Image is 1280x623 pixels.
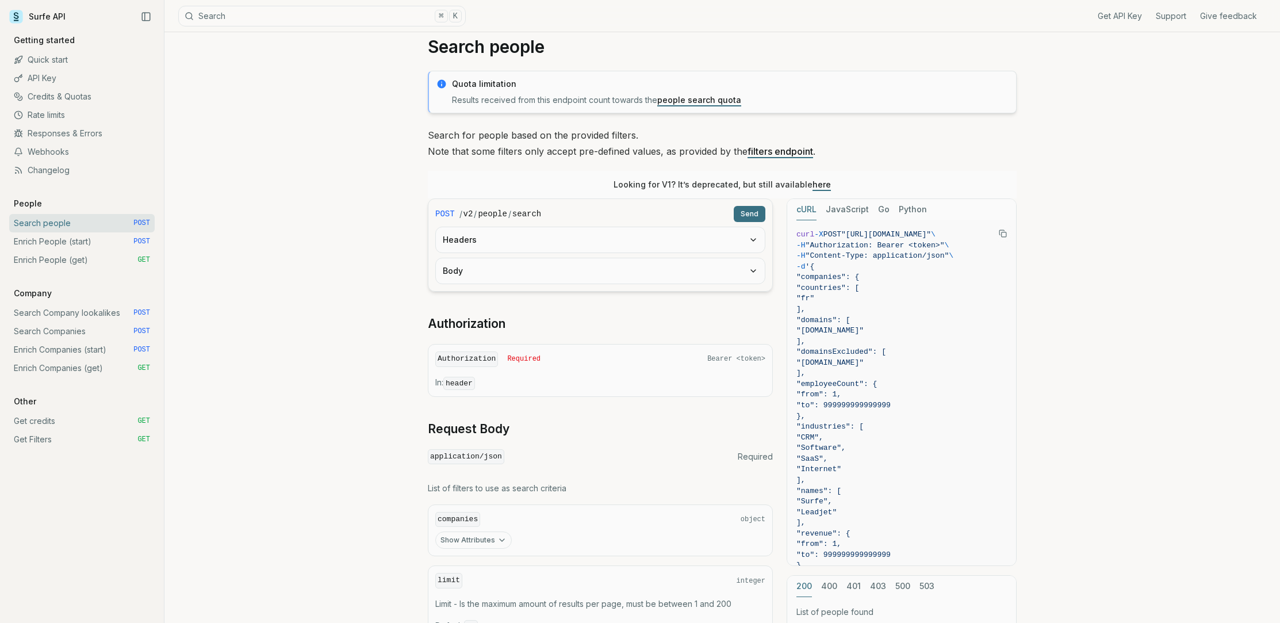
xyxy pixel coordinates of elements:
button: Body [436,258,765,284]
span: GET [137,435,150,444]
p: Limit - Is the maximum amount of results per page, must be between 1 and 200 [435,598,765,610]
a: Quick start [9,51,155,69]
span: \ [931,230,936,239]
span: ], [796,369,806,377]
a: Search Companies POST [9,322,155,341]
button: JavaScript [826,199,869,220]
span: "Authorization: Bearer <token>" [806,241,945,250]
a: Authorization [428,316,505,332]
span: "from": 1, [796,540,841,548]
code: companies [435,512,480,528]
span: ], [796,518,806,527]
span: '{ [806,262,815,271]
span: "to": 999999999999999 [796,401,891,410]
span: "Software", [796,444,846,452]
span: } [796,561,801,570]
p: In: [435,377,765,389]
span: \ [944,241,949,250]
span: "domainsExcluded": [ [796,347,886,356]
span: POST [133,345,150,354]
a: Support [1156,10,1186,22]
span: "industries": [ [796,422,864,431]
code: application/json [428,449,504,465]
button: 400 [821,576,837,597]
span: POST [133,308,150,318]
kbd: K [449,10,462,22]
a: Request Body [428,421,509,437]
a: Search people POST [9,214,155,232]
code: limit [435,573,462,588]
a: here [813,179,831,189]
span: "employeeCount": { [796,380,877,388]
p: Results received from this endpoint count towards the [452,94,1009,106]
span: "[DOMAIN_NAME]" [796,326,864,335]
a: Webhooks [9,143,155,161]
button: Go [878,199,890,220]
a: Enrich Companies (get) GET [9,359,155,377]
a: Enrich People (start) POST [9,232,155,251]
span: -d [796,262,806,271]
span: "Internet" [796,465,841,473]
button: Show Attributes [435,532,512,549]
a: Give feedback [1200,10,1257,22]
p: Getting started [9,35,79,46]
kbd: ⌘ [435,10,447,22]
span: ], [796,337,806,346]
span: "names": [ [796,487,841,495]
button: Headers [436,227,765,253]
code: v2 [463,208,473,220]
span: -X [814,230,823,239]
span: POST [133,327,150,336]
span: "domains": [ [796,316,850,324]
span: POST [133,219,150,228]
span: "from": 1, [796,390,841,399]
button: Search⌘K [178,6,466,26]
button: Copy Text [994,225,1011,242]
button: cURL [796,199,817,220]
p: List of people found [796,606,1007,618]
span: GET [137,416,150,426]
p: Company [9,288,56,299]
span: -H [796,241,806,250]
span: GET [137,364,150,373]
span: Bearer <token> [707,354,765,364]
code: header [443,377,475,390]
code: Authorization [435,351,498,367]
span: object [741,515,765,524]
a: API Key [9,69,155,87]
span: "countries": [ [796,284,859,292]
span: "fr" [796,294,814,303]
span: "Surfe", [796,497,832,506]
button: 500 [895,576,910,597]
p: List of filters to use as search criteria [428,483,773,494]
span: "[DOMAIN_NAME]" [796,358,864,367]
button: 401 [846,576,861,597]
code: search [512,208,541,220]
p: Search for people based on the provided filters. Note that some filters only accept pre-defined v... [428,127,1017,159]
span: -H [796,251,806,260]
span: POST [133,237,150,246]
p: Other [9,396,41,407]
a: Surfe API [9,8,66,25]
span: / [459,208,462,220]
code: people [478,208,507,220]
p: Quota limitation [452,78,1009,90]
span: "companies": { [796,273,859,281]
span: / [474,208,477,220]
a: Search Company lookalikes POST [9,304,155,322]
span: \ [949,251,953,260]
span: / [508,208,511,220]
span: }, [796,412,806,421]
a: Get credits GET [9,412,155,430]
a: Get Filters GET [9,430,155,449]
span: ], [796,305,806,314]
span: "to": 999999999999999 [796,551,891,559]
a: Get API Key [1098,10,1142,22]
a: people search quota [657,95,741,105]
span: GET [137,255,150,265]
span: "CRM", [796,433,823,442]
a: Rate limits [9,106,155,124]
a: Enrich People (get) GET [9,251,155,269]
a: Changelog [9,161,155,179]
button: Collapse Sidebar [137,8,155,25]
